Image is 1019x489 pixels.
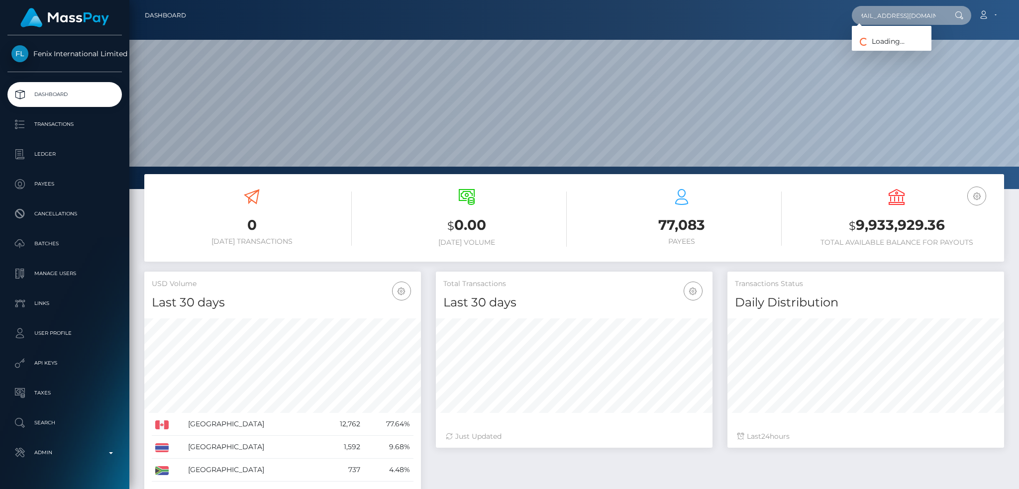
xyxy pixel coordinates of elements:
a: Search [7,410,122,435]
a: Taxes [7,381,122,405]
h6: Payees [582,237,782,246]
img: CA.png [155,420,169,429]
h4: Last 30 days [152,294,413,311]
span: 24 [761,432,770,441]
h6: Total Available Balance for Payouts [797,238,997,247]
h6: [DATE] Volume [367,238,567,247]
a: Batches [7,231,122,256]
p: Cancellations [11,206,118,221]
a: Dashboard [7,82,122,107]
h5: Transactions Status [735,279,997,289]
a: Dashboard [145,5,186,26]
h3: 77,083 [582,215,782,235]
span: Loading... [852,37,905,46]
img: Fenix International Limited [11,45,28,62]
small: $ [849,219,856,233]
a: Manage Users [7,261,122,286]
h4: Last 30 days [443,294,705,311]
div: Just Updated [446,431,703,442]
p: Dashboard [11,87,118,102]
p: Batches [11,236,118,251]
td: 4.48% [364,459,413,482]
div: Last hours [737,431,994,442]
p: Transactions [11,117,118,132]
p: Search [11,415,118,430]
td: 77.64% [364,413,413,436]
p: API Keys [11,356,118,371]
td: 9.68% [364,436,413,459]
a: Cancellations [7,201,122,226]
h3: 0.00 [367,215,567,236]
img: TH.png [155,443,169,452]
a: Links [7,291,122,316]
td: [GEOGRAPHIC_DATA] [185,413,319,436]
p: Payees [11,177,118,192]
p: Links [11,296,118,311]
h5: Total Transactions [443,279,705,289]
td: 1,592 [319,436,364,459]
td: 12,762 [319,413,364,436]
h4: Daily Distribution [735,294,997,311]
small: $ [447,219,454,233]
p: Manage Users [11,266,118,281]
a: Admin [7,440,122,465]
img: MassPay Logo [20,8,109,27]
p: Admin [11,445,118,460]
h5: USD Volume [152,279,413,289]
img: ZA.png [155,466,169,475]
h6: [DATE] Transactions [152,237,352,246]
p: User Profile [11,326,118,341]
td: 737 [319,459,364,482]
h3: 9,933,929.36 [797,215,997,236]
h3: 0 [152,215,352,235]
p: Ledger [11,147,118,162]
td: [GEOGRAPHIC_DATA] [185,436,319,459]
td: [GEOGRAPHIC_DATA] [185,459,319,482]
span: Fenix International Limited [7,49,122,58]
input: Search... [852,6,945,25]
a: API Keys [7,351,122,376]
a: Payees [7,172,122,196]
a: User Profile [7,321,122,346]
a: Transactions [7,112,122,137]
a: Ledger [7,142,122,167]
p: Taxes [11,386,118,400]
